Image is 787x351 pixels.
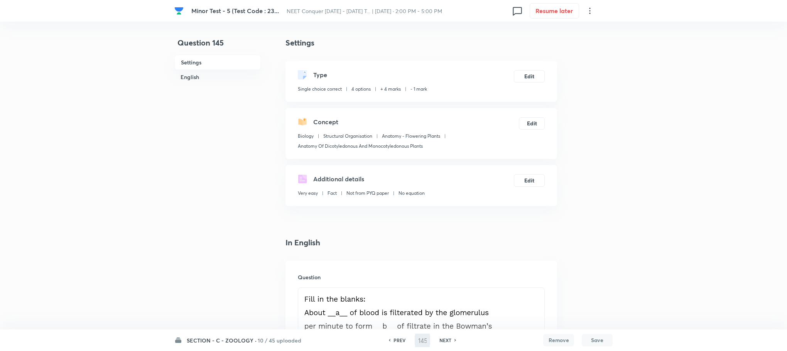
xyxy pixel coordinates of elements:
p: Single choice correct [298,86,342,93]
h4: Settings [285,37,557,49]
h5: Type [313,70,327,79]
p: Anatomy - Flowering Plants [382,133,440,140]
h6: 10 / 45 uploaded [258,336,301,344]
h4: In English [285,237,557,248]
p: - 1 mark [410,86,427,93]
p: Not from PYQ paper [346,190,389,197]
h6: NEXT [439,337,451,344]
p: Biology [298,133,314,140]
p: Fact [328,190,337,197]
button: Resume later [530,3,579,19]
h6: PREV [393,337,405,344]
h4: Question 145 [174,37,261,55]
h5: Additional details [313,174,364,184]
button: Edit [519,117,545,130]
p: 4 options [351,86,371,93]
h5: Concept [313,117,338,127]
p: Anatomy Of Dicotyledonous And Monocotyledonous Plants [298,143,423,150]
h6: Question [298,273,545,281]
a: Company Logo [174,6,185,15]
img: 04-09-25-01:07:28-PM [304,292,494,346]
img: questionConcept.svg [298,117,307,127]
h6: Settings [174,55,261,70]
img: Company Logo [174,6,184,15]
p: No equation [399,190,425,197]
span: NEET Conquer [DATE] - [DATE] T... | [DATE] · 2:00 PM - 5:00 PM [287,7,442,15]
button: Save [582,334,613,346]
button: Edit [514,70,545,83]
p: Structural Organisation [323,133,372,140]
button: Remove [543,334,574,346]
span: Minor Test - 5 (Test Code : 23... [191,7,279,15]
p: Very easy [298,190,318,197]
img: questionType.svg [298,70,307,79]
h6: English [174,70,261,84]
p: + 4 marks [380,86,401,93]
img: questionDetails.svg [298,174,307,184]
button: Edit [514,174,545,187]
h6: SECTION - C - ZOOLOGY · [187,336,257,344]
